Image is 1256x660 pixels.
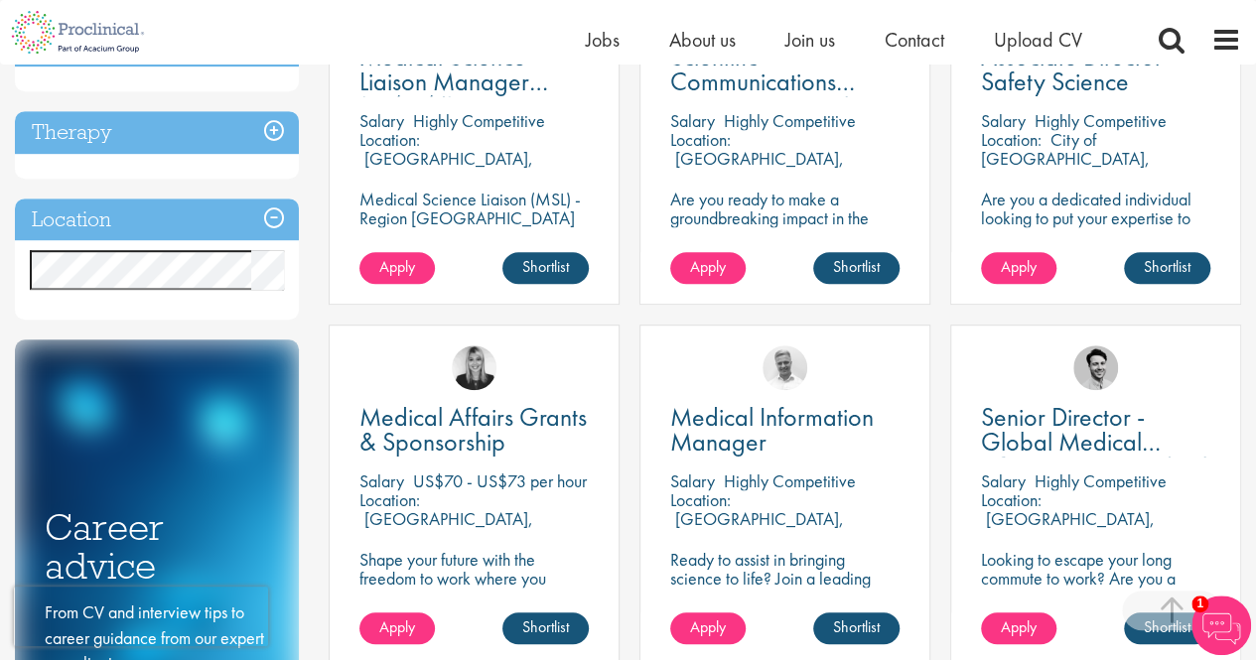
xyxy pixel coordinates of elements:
p: Highly Competitive [1035,469,1167,492]
a: About us [669,27,736,53]
a: Apply [981,252,1056,284]
a: Senior Director - Global Medical Information & Medical Affairs [981,405,1210,455]
h3: Location [15,198,299,241]
span: Location: [981,128,1042,151]
span: Medical Information Manager [670,400,874,459]
a: Apply [670,612,746,644]
a: Medical Affairs Grants & Sponsorship [359,405,589,455]
img: Chatbot [1191,595,1251,655]
img: Thomas Pinnock [1073,345,1118,390]
p: Highly Competitive [724,469,856,492]
p: [GEOGRAPHIC_DATA], [GEOGRAPHIC_DATA] [670,147,844,189]
a: Apply [359,612,435,644]
a: Shortlist [813,252,900,284]
span: Apply [690,616,726,637]
a: Shortlist [502,612,589,644]
p: Shape your future with the freedom to work where you thrive! Join our client with this fully remo... [359,550,589,625]
span: Location: [981,488,1042,511]
p: Highly Competitive [413,109,545,132]
a: Apply [359,252,435,284]
p: Looking to escape your long commute to work? Are you a Medical Affairs Professional? Unlock your ... [981,550,1210,644]
p: City of [GEOGRAPHIC_DATA], [GEOGRAPHIC_DATA] [981,128,1150,189]
a: Shortlist [1124,612,1210,644]
p: Are you ready to make a groundbreaking impact in the world of biotechnology? Join a growing compa... [670,190,900,303]
span: Location: [670,128,731,151]
p: US$70 - US$73 per hour [413,469,587,492]
span: Salary [670,469,715,492]
span: 1 [1191,595,1208,612]
p: Are you a dedicated individual looking to put your expertise to work fully flexibly in a remote p... [981,190,1210,303]
a: Shortlist [1124,252,1210,284]
p: [GEOGRAPHIC_DATA], [GEOGRAPHIC_DATA] [359,507,533,549]
p: Medical Science Liaison (MSL) - Region [GEOGRAPHIC_DATA] [359,190,589,227]
a: Apply [670,252,746,284]
p: [GEOGRAPHIC_DATA], [GEOGRAPHIC_DATA] [670,507,844,549]
span: Senior Director - Global Medical Information & Medical Affairs [981,400,1207,508]
span: Location: [359,488,420,511]
span: Location: [670,488,731,511]
a: Shortlist [502,252,589,284]
img: Joshua Bye [763,345,807,390]
span: Salary [359,109,404,132]
img: Janelle Jones [452,345,496,390]
span: Apply [379,256,415,277]
span: Medical Science Liaison Manager (m/w/d) Nephrologie [359,40,548,148]
p: Highly Competitive [1035,109,1167,132]
span: Apply [1001,616,1037,637]
span: Apply [379,616,415,637]
span: Medical Affairs Grants & Sponsorship [359,400,587,459]
span: Apply [1001,256,1037,277]
span: Associate Director Safety Science [981,40,1163,98]
a: Contact [885,27,944,53]
span: Salary [981,109,1026,132]
span: Scientific Communications Manager - Oncology [670,40,889,123]
span: Salary [359,469,404,492]
span: Apply [690,256,726,277]
a: Jobs [586,27,620,53]
a: Scientific Communications Manager - Oncology [670,45,900,94]
span: Location: [359,128,420,151]
a: Upload CV [994,27,1082,53]
iframe: reCAPTCHA [14,587,268,646]
a: Associate Director Safety Science [981,45,1210,94]
span: Salary [670,109,715,132]
h3: Career advice [45,508,269,585]
p: [GEOGRAPHIC_DATA], [GEOGRAPHIC_DATA] [359,147,533,189]
a: Join us [785,27,835,53]
h3: Therapy [15,111,299,154]
p: Highly Competitive [724,109,856,132]
span: Salary [981,469,1026,492]
a: Apply [981,612,1056,644]
p: [GEOGRAPHIC_DATA], [GEOGRAPHIC_DATA] [981,507,1155,549]
a: Medical Information Manager [670,405,900,455]
a: Shortlist [813,612,900,644]
a: Medical Science Liaison Manager (m/w/d) Nephrologie [359,45,589,94]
